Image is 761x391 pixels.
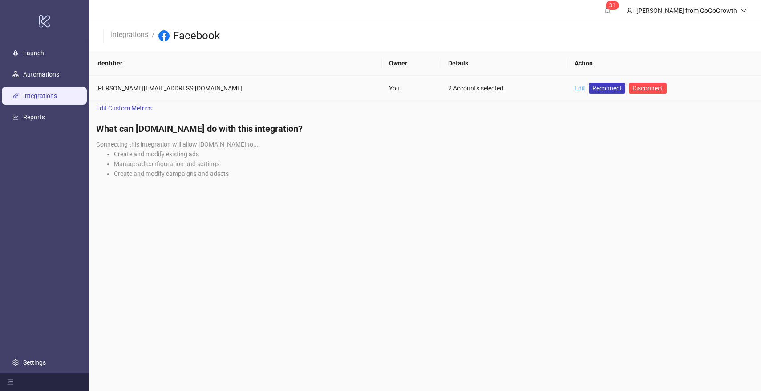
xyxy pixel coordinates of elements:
span: Edit Custom Metrics [96,103,152,113]
span: user [627,8,633,14]
div: [PERSON_NAME][EMAIL_ADDRESS][DOMAIN_NAME] [96,83,375,93]
span: down [741,8,747,14]
sup: 31 [606,1,619,10]
span: bell [604,7,611,13]
div: [PERSON_NAME] from GoGoGrowth [633,6,741,16]
a: Settings [23,359,46,366]
a: Launch [23,49,44,57]
a: Integrations [23,92,57,99]
button: Disconnect [629,83,667,94]
span: Reconnect [592,83,622,93]
a: Reconnect [589,83,625,94]
th: Identifier [89,51,382,76]
span: Connecting this integration will allow [DOMAIN_NAME] to... [96,141,259,148]
span: Disconnect [632,85,663,92]
h4: What can [DOMAIN_NAME] do with this integration? [96,122,754,135]
a: Edit Custom Metrics [89,101,159,115]
li: / [152,29,155,43]
h3: Facebook [173,29,220,43]
div: 2 Accounts selected [448,83,560,93]
a: Edit [575,85,585,92]
li: Create and modify existing ads [114,149,754,159]
span: 3 [609,2,612,8]
a: Reports [23,114,45,121]
a: Automations [23,71,59,78]
th: Details [441,51,567,76]
span: menu-fold [7,379,13,385]
div: You [389,83,434,93]
th: Owner [382,51,441,76]
span: 1 [612,2,615,8]
a: Integrations [109,29,150,39]
li: Create and modify campaigns and adsets [114,169,754,179]
li: Manage ad configuration and settings [114,159,754,169]
th: Action [567,51,761,76]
